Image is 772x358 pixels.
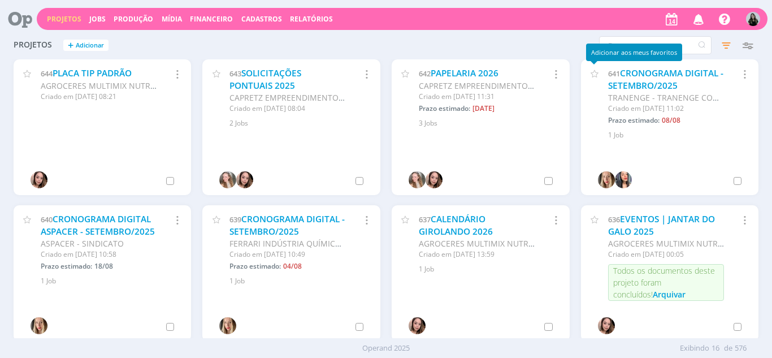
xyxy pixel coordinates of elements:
a: Projetos [47,14,81,24]
button: Jobs [86,15,109,24]
button: V [745,9,761,29]
img: T [598,317,615,334]
span: 18/08 [94,261,113,271]
span: CAPRETZ EMPREENDIMENTOS IMOBILIARIOS LTDA [419,80,609,91]
img: K [615,171,632,188]
span: 08/08 [662,115,680,125]
a: Relatórios [290,14,333,24]
span: AGROCERES MULTIMIX NUTRIÇÃO ANIMAL LTDA. [41,80,225,91]
div: 2 Jobs [229,118,367,128]
span: 640 [41,214,53,225]
span: Prazo estimado: [419,103,470,113]
div: 1 Job [41,276,178,286]
a: CRONOGRAMA DIGITAL ASPACER - SETEMBRO/2025 [41,213,155,238]
button: Cadastros [238,15,285,24]
span: 576 [735,343,747,354]
span: ASPACER - SINDICATO [41,238,124,249]
span: + [68,40,73,51]
div: Adicionar aos meus favoritos [586,44,682,61]
img: T [409,317,426,334]
span: 637 [419,214,431,225]
div: 1 Job [419,264,556,274]
span: 16 [712,343,719,354]
a: SOLICITAÇÕES PONTUAIS 2025 [229,67,301,92]
span: Prazo estimado: [608,115,660,125]
img: T [31,317,47,334]
img: T [426,171,443,188]
a: CRONOGRAMA DIGITAL - SETEMBRO/2025 [608,67,723,92]
img: T [219,317,236,334]
a: EVENTOS | JANTAR DO GALO 2025 [608,213,715,238]
button: Mídia [158,15,185,24]
span: Cadastros [241,14,282,24]
span: 639 [229,214,241,225]
img: G [219,171,236,188]
button: +Adicionar [63,40,109,51]
span: 644 [41,68,53,79]
div: Criado em [DATE] 11:31 [419,92,535,102]
span: FERRARI INDÚSTRIA QUÍMICA LTDA [229,238,362,249]
a: PLACA TIP PADRÃO [53,67,132,79]
span: CAPRETZ EMPREENDIMENTOS IMOBILIARIOS LTDA [229,92,419,103]
a: PAPELARIA 2026 [431,67,498,79]
div: 1 Job [608,130,745,140]
span: Adicionar [76,42,104,49]
img: G [409,171,426,188]
div: Criado em [DATE] 08:04 [229,103,345,114]
span: Prazo estimado: [41,261,92,271]
span: 04/08 [283,261,302,271]
img: T [598,171,615,188]
span: 636 [608,214,620,225]
a: CRONOGRAMA DIGITAL - SETEMBRO/2025 [229,213,345,238]
span: AGROCERES MULTIMIX NUTRIÇÃO ANIMAL LTDA. [419,238,603,249]
div: Criado em [DATE] 10:58 [41,249,157,260]
span: Arquivar [653,289,686,300]
button: Financeiro [187,15,236,24]
span: 642 [419,68,431,79]
a: Mídia [162,14,182,24]
div: Criado em [DATE] 10:49 [229,249,345,260]
div: 1 Job [229,276,367,286]
div: Criado em [DATE] 11:02 [608,103,724,114]
button: Produção [110,15,157,24]
button: Relatórios [287,15,336,24]
a: Jobs [89,14,106,24]
span: 643 [229,68,241,79]
div: Criado em [DATE] 08:21 [41,92,157,102]
span: Projetos [14,40,52,50]
a: Produção [114,14,153,24]
img: T [236,171,253,188]
span: [DATE] [472,103,495,113]
div: 3 Jobs [419,118,556,128]
a: CALENDÁRIO GIROLANDO 2026 [419,213,493,238]
a: Financeiro [190,14,233,24]
span: Exibindo [680,343,709,354]
span: 641 [608,68,620,79]
button: Projetos [44,15,85,24]
span: de [724,343,732,354]
img: V [746,12,760,26]
img: T [31,171,47,188]
span: Todos os documentos deste projeto foram concluídos! [613,265,715,300]
input: Busca [599,36,712,54]
div: Criado em [DATE] 13:59 [419,249,535,260]
div: Criado em [DATE] 00:05 [608,249,724,260]
span: Prazo estimado: [229,261,281,271]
